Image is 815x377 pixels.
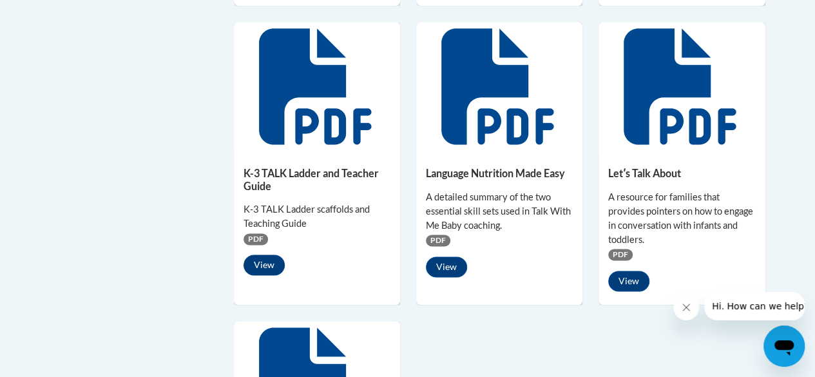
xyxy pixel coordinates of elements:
[704,292,805,320] iframe: Message from company
[608,167,755,179] h5: Letʹs Talk About
[608,249,633,260] span: PDF
[673,295,699,320] iframe: Close message
[244,202,390,231] div: K-3 TALK Ladder scaffolds and Teaching Guide
[244,233,268,245] span: PDF
[426,190,573,233] div: A detailed summary of the two essential skill sets used in Talk With Me Baby coaching.
[608,271,649,291] button: View
[426,167,573,179] h5: Language Nutrition Made Easy
[8,9,104,19] span: Hi. How can we help?
[244,167,390,192] h5: K-3 TALK Ladder and Teacher Guide
[608,190,755,247] div: A resource for families that provides pointers on how to engage in conversation with infants and ...
[244,255,285,275] button: View
[426,235,450,246] span: PDF
[426,256,467,277] button: View
[763,325,805,367] iframe: Button to launch messaging window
